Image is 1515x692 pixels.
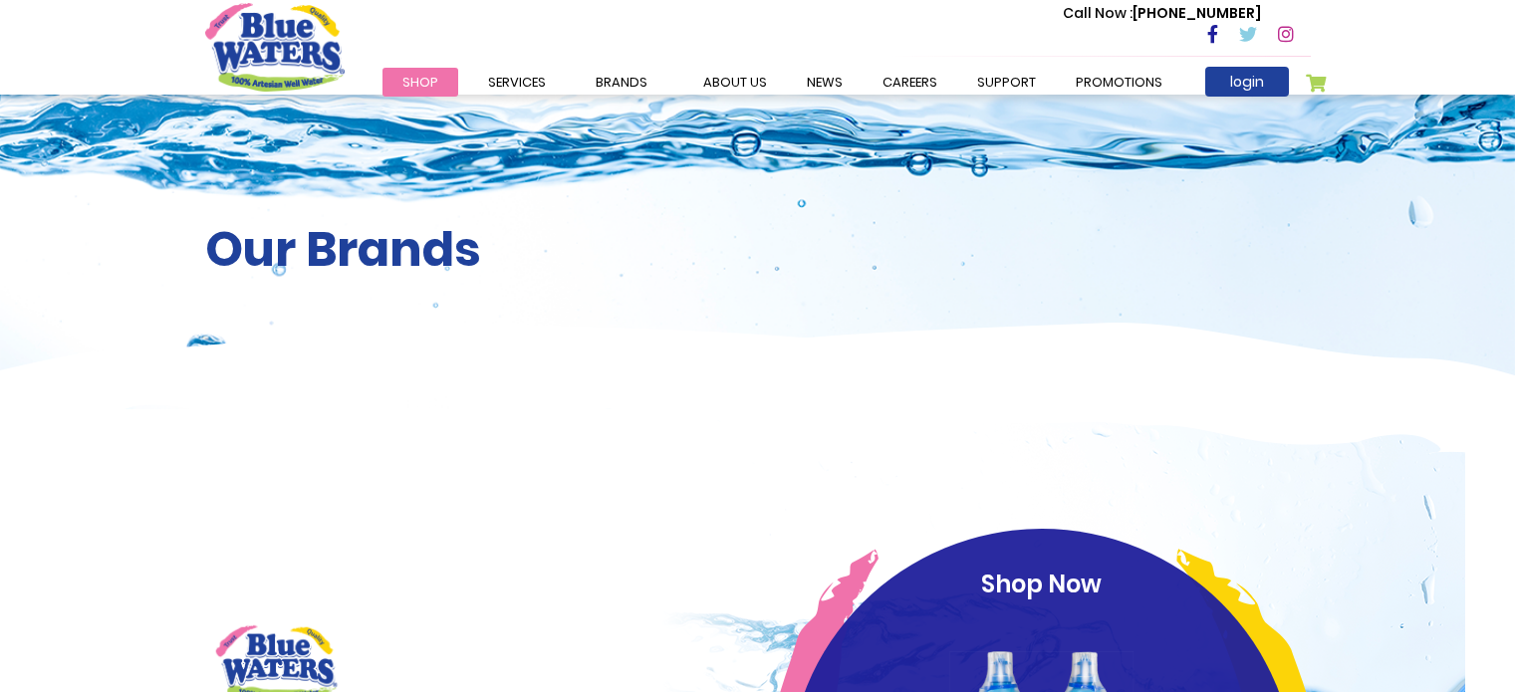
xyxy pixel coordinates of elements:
span: Call Now : [1063,3,1133,23]
a: News [787,68,863,97]
a: support [957,68,1056,97]
p: Shop Now [826,567,1258,602]
span: Brands [596,73,647,92]
a: about us [683,68,787,97]
p: [PHONE_NUMBER] [1063,3,1261,24]
a: careers [863,68,957,97]
span: Services [488,73,546,92]
a: Promotions [1056,68,1182,97]
span: Shop [402,73,438,92]
a: store logo [205,3,345,91]
a: login [1205,67,1289,97]
h2: Our Brands [205,221,1311,279]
